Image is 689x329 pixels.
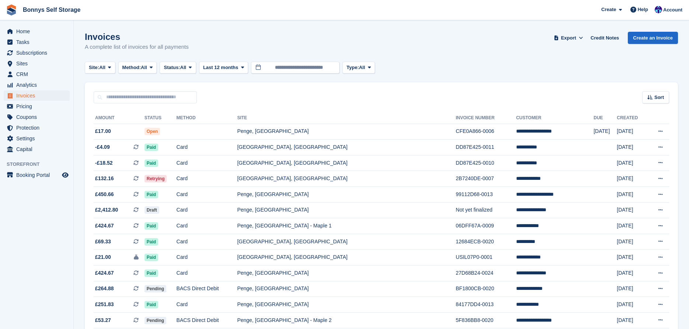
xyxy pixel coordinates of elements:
span: Pending [145,285,166,292]
span: Sites [16,58,60,69]
span: Create [601,6,616,13]
td: [DATE] [617,281,647,297]
p: A complete list of invoices for all payments [85,43,189,51]
a: menu [4,133,70,144]
span: CRM [16,69,60,79]
td: USIL07P0-0001 [456,250,516,265]
span: Type: [347,64,359,71]
span: Help [638,6,648,13]
button: Method: All [118,62,157,74]
span: All [99,64,105,71]
td: Card [177,218,237,234]
a: Create an Invoice [628,32,678,44]
td: Card [177,202,237,218]
span: Settings [16,133,60,144]
a: Credit Notes [588,32,622,44]
span: Coupons [16,112,60,122]
img: Rebecca Gray [655,6,662,13]
button: Last 12 months [199,62,248,74]
td: 84177DD4-0013 [456,297,516,313]
span: Booking Portal [16,170,60,180]
th: Site [237,112,456,124]
td: [DATE] [617,124,647,140]
td: Card [177,187,237,203]
span: Sort [654,94,664,101]
span: All [141,64,147,71]
span: £132.16 [95,175,114,182]
span: Paid [145,270,158,277]
a: menu [4,58,70,69]
td: Card [177,265,237,281]
span: Paid [145,222,158,230]
button: Status: All [160,62,196,74]
th: Status [145,112,177,124]
a: menu [4,144,70,154]
span: £53.27 [95,316,111,324]
a: Bonnys Self Storage [20,4,83,16]
td: Penge, [GEOGRAPHIC_DATA] - Maple 1 [237,218,456,234]
td: [DATE] [617,297,647,313]
td: Penge, [GEOGRAPHIC_DATA] [237,202,456,218]
th: Method [177,112,237,124]
span: Subscriptions [16,48,60,58]
td: [DATE] [617,187,647,203]
span: Paid [145,144,158,151]
span: Retrying [145,175,167,182]
span: Paid [145,301,158,308]
td: [DATE] [617,218,647,234]
td: Card [177,171,237,187]
span: Invoices [16,90,60,101]
button: Site: All [85,62,115,74]
span: Analytics [16,80,60,90]
span: Status: [164,64,180,71]
span: Last 12 months [203,64,238,71]
a: menu [4,80,70,90]
td: Penge, [GEOGRAPHIC_DATA] [237,281,456,297]
th: Customer [516,112,594,124]
h1: Invoices [85,32,189,42]
span: All [359,64,365,71]
a: menu [4,112,70,122]
span: Paid [145,191,158,198]
td: Penge, [GEOGRAPHIC_DATA] [237,187,456,203]
span: Tasks [16,37,60,47]
td: BACS Direct Debit [177,312,237,328]
span: Paid [145,160,158,167]
span: Draft [145,206,159,214]
th: Created [617,112,647,124]
button: Export [552,32,585,44]
a: menu [4,123,70,133]
th: Invoice Number [456,112,516,124]
a: menu [4,101,70,112]
td: [DATE] [617,155,647,171]
td: [DATE] [617,312,647,328]
span: Home [16,26,60,37]
span: Pending [145,317,166,324]
td: Penge, [GEOGRAPHIC_DATA] [237,124,456,140]
span: -£4.09 [95,143,110,151]
td: 2B7240DE-0007 [456,171,516,187]
span: Account [663,6,682,14]
span: Protection [16,123,60,133]
span: £69.33 [95,238,111,246]
td: [GEOGRAPHIC_DATA], [GEOGRAPHIC_DATA] [237,140,456,155]
span: Storefront [7,161,73,168]
td: Not yet finalized [456,202,516,218]
td: [DATE] [617,140,647,155]
span: Paid [145,238,158,246]
td: 27D68B24-0024 [456,265,516,281]
a: menu [4,90,70,101]
span: Paid [145,254,158,261]
span: £424.67 [95,222,114,230]
a: menu [4,48,70,58]
td: Card [177,140,237,155]
td: Penge, [GEOGRAPHIC_DATA] - Maple 2 [237,312,456,328]
span: -£18.52 [95,159,112,167]
span: £264.88 [95,285,114,292]
td: 06DFF67A-0009 [456,218,516,234]
span: £251.83 [95,301,114,308]
td: [GEOGRAPHIC_DATA], [GEOGRAPHIC_DATA] [237,171,456,187]
span: £424.67 [95,269,114,277]
td: Card [177,234,237,250]
td: Penge, [GEOGRAPHIC_DATA] [237,265,456,281]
